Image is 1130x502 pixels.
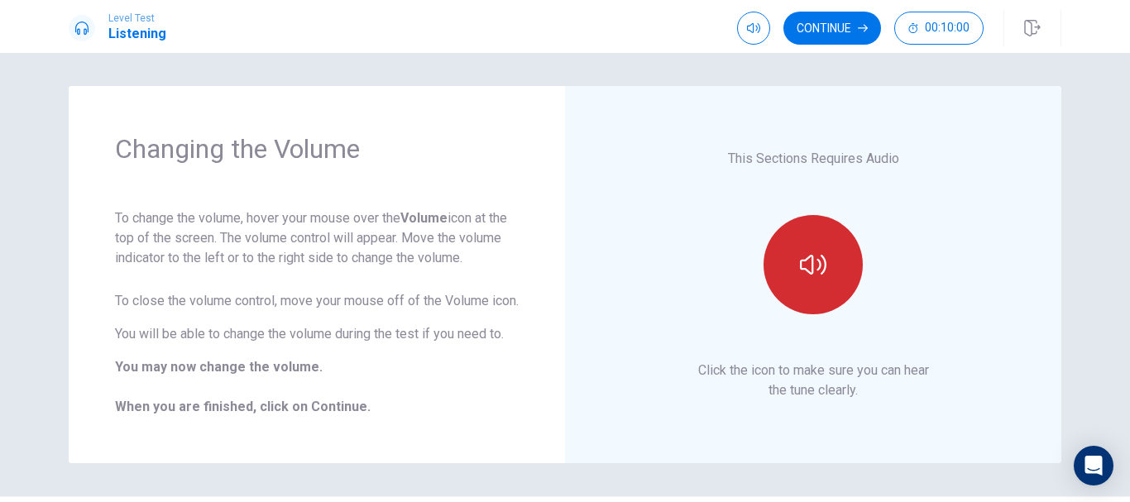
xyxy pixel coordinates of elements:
[115,359,371,414] b: You may now change the volume. When you are finished, click on Continue.
[400,210,448,226] strong: Volume
[894,12,984,45] button: 00:10:00
[1074,446,1113,485] div: Open Intercom Messenger
[783,12,881,45] button: Continue
[728,149,899,169] p: This Sections Requires Audio
[115,324,519,344] p: You will be able to change the volume during the test if you need to.
[115,208,519,268] p: To change the volume, hover your mouse over the icon at the top of the screen. The volume control...
[698,361,929,400] p: Click the icon to make sure you can hear the tune clearly.
[115,132,519,165] h1: Changing the Volume
[108,12,166,24] span: Level Test
[108,24,166,44] h1: Listening
[115,291,519,311] p: To close the volume control, move your mouse off of the Volume icon.
[925,22,970,35] span: 00:10:00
